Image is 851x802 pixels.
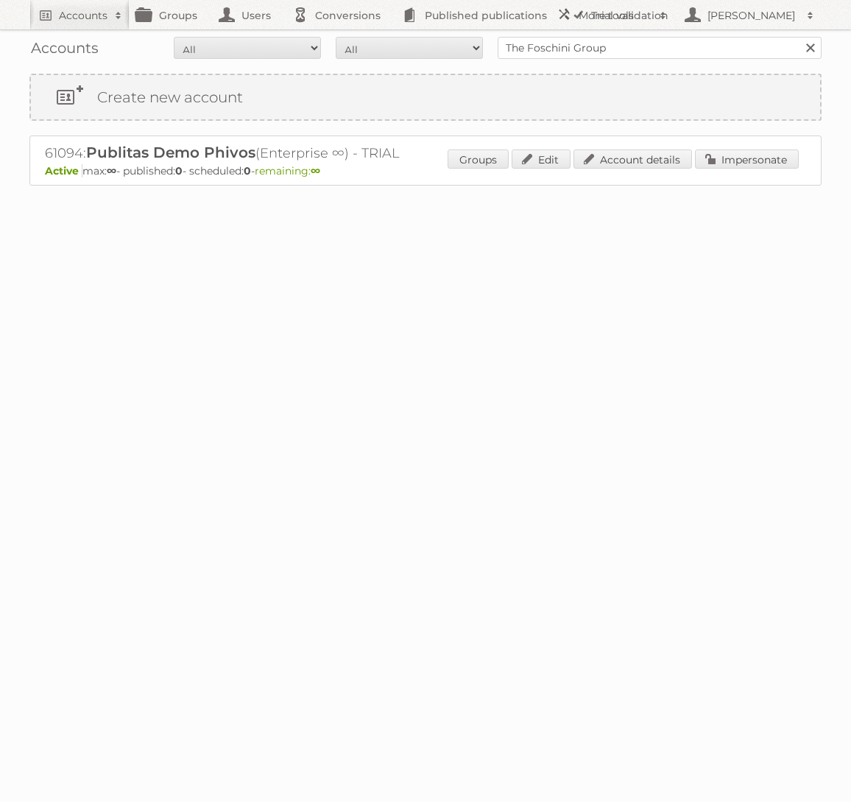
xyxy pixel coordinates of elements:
span: Active [45,164,82,177]
strong: ∞ [107,164,116,177]
a: Edit [512,150,571,169]
strong: ∞ [311,164,320,177]
strong: 0 [244,164,251,177]
a: Groups [448,150,509,169]
strong: 0 [175,164,183,177]
a: Create new account [31,75,820,119]
p: max: - published: - scheduled: - [45,164,806,177]
a: Impersonate [695,150,799,169]
h2: [PERSON_NAME] [704,8,799,23]
span: Publitas Demo Phivos [86,144,255,161]
a: Account details [573,150,692,169]
h2: 61094: (Enterprise ∞) - TRIAL [45,144,560,163]
span: remaining: [255,164,320,177]
h2: Accounts [59,8,107,23]
h2: More tools [579,8,652,23]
